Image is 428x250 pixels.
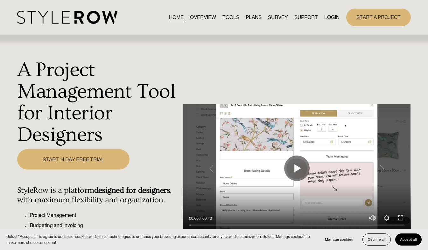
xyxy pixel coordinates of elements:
[368,237,386,242] span: Decline all
[246,13,262,22] a: PLANS
[189,223,404,227] input: Seek
[222,13,239,22] a: TOOLS
[169,13,184,22] a: HOME
[324,13,340,22] a: LOGIN
[30,212,179,219] p: Project Management
[400,237,417,242] span: Accept all
[346,9,411,26] a: START A PROJECT
[362,233,391,246] button: Decline all
[325,237,353,242] span: Manage cookies
[294,14,318,21] span: SUPPORT
[17,11,117,24] img: StyleRow
[6,233,314,246] p: Select “Accept all” to agree to our use of cookies and similar technologies to enhance your brows...
[94,186,170,195] strong: designed for designers
[17,149,130,170] a: START 14 DAY FREE TRIAL
[320,233,358,246] button: Manage cookies
[17,186,179,205] h4: StyleRow is a platform , with maximum flexibility and organization.
[189,215,200,222] div: Current time
[17,59,179,146] h1: A Project Management Tool for Interior Designers
[200,215,214,222] div: Duration
[268,13,288,22] a: SURVEY
[190,13,216,22] a: OVERVIEW
[395,233,422,246] button: Accept all
[30,222,179,229] p: Budgeting and Invoicing
[294,13,318,22] a: folder dropdown
[284,156,310,181] button: Play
